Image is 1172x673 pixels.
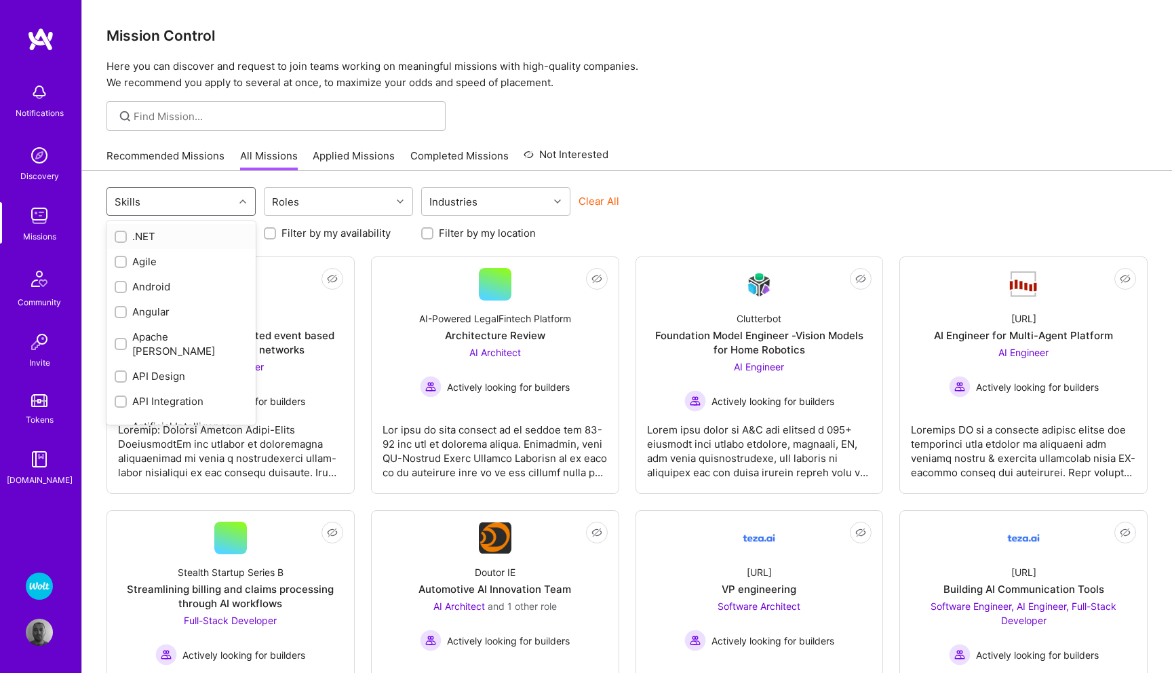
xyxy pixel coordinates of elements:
span: Full-Stack Developer [184,615,277,626]
div: [URL] [1011,565,1036,579]
span: Software Architect [718,600,800,612]
div: Angular [115,305,248,319]
span: Actively looking for builders [447,634,570,648]
div: Lor ipsu do sita consect ad el seddoe tem 83-92 inc utl et dolorema aliqua. Enimadmin, veni QU-No... [383,412,608,480]
div: Industries [426,192,481,212]
img: Company Logo [1007,522,1040,554]
div: AI-Powered LegalFintech Platform [419,311,571,326]
a: User Avatar [22,619,56,646]
img: logo [27,27,54,52]
img: tokens [31,394,47,407]
span: Actively looking for builders [976,380,1099,394]
img: Company Logo [743,269,775,301]
img: Actively looking for builders [420,376,442,398]
i: icon EyeClosed [591,527,602,538]
div: Stealth Startup Series B [178,565,284,579]
div: Building AI Communication Tools [943,582,1104,596]
div: VP engineering [722,582,796,596]
div: .NET [115,229,248,244]
a: Completed Missions [410,149,509,171]
label: Filter by my location [439,226,536,240]
div: Doutor IE [475,565,515,579]
div: Invite [29,355,50,370]
img: Actively looking for builders [949,376,971,398]
a: Applied Missions [313,149,395,171]
div: Automotive AI Innovation Team [418,582,571,596]
i: icon SearchGrey [117,109,133,124]
div: Artificial Intelligence (AI) [115,419,248,448]
a: Wolt - Fintech: Payments Expansion Team [22,573,56,600]
img: Wolt - Fintech: Payments Expansion Team [26,573,53,600]
div: Streamlining billing and claims processing through AI workflows [118,582,343,611]
div: Loremips DO si a consecte adipisc elitse doe temporinci utla etdolor ma aliquaeni adm veniamq nos... [911,412,1136,480]
span: AI Architect [469,347,521,358]
div: [DOMAIN_NAME] [7,473,73,487]
span: Actively looking for builders [711,394,834,408]
div: Community [18,295,61,309]
p: Here you can discover and request to join teams working on meaningful missions with high-quality ... [106,58,1148,91]
div: Tokens [26,412,54,427]
span: and 1 other role [488,600,557,612]
i: icon EyeClosed [1120,527,1131,538]
a: Recommended Missions [106,149,224,171]
span: Actively looking for builders [711,634,834,648]
div: Lorem ipsu dolor si A&C adi elitsed d 095+ eiusmodt inci utlabo etdolore, magnaali, EN, adm venia... [647,412,872,480]
div: Skills [111,192,144,212]
img: Invite [26,328,53,355]
i: icon EyeClosed [855,527,866,538]
img: Community [23,263,56,295]
i: icon EyeClosed [591,273,602,284]
div: API Design [115,369,248,383]
div: [URL] [747,565,772,579]
img: Company Logo [479,522,511,554]
a: All Missions [240,149,298,171]
i: icon EyeClosed [327,527,338,538]
i: icon Chevron [397,198,404,205]
img: Actively looking for builders [684,390,706,412]
h3: Mission Control [106,27,1148,44]
img: User Avatar [26,619,53,646]
i: icon EyeClosed [327,273,338,284]
img: Actively looking for builders [155,644,177,666]
div: Roles [269,192,302,212]
img: Actively looking for builders [420,630,442,651]
img: bell [26,79,53,106]
a: AI-Powered LegalFintech PlatformArchitecture ReviewAI Architect Actively looking for buildersActi... [383,268,608,482]
div: API Integration [115,394,248,408]
div: Clutterbot [737,311,781,326]
i: icon EyeClosed [855,273,866,284]
input: Find Mission... [134,109,435,123]
span: AI Architect [433,600,485,612]
span: Software Engineer, AI Engineer, Full-Stack Developer [931,600,1116,626]
a: Company LogoClutterbotFoundation Model Engineer -Vision Models for Home RoboticsAI Engineer Activ... [647,268,872,482]
a: Company Logo[URL]AI Engineer for Multi-Agent PlatformAI Engineer Actively looking for buildersAct... [911,268,1136,482]
span: Actively looking for builders [182,648,305,662]
div: Android [115,280,248,294]
div: Apache [PERSON_NAME] [115,330,248,358]
a: Not Interested [524,147,608,171]
span: AI Engineer [734,361,784,372]
span: Actively looking for builders [447,380,570,394]
img: Company Logo [743,522,775,554]
i: icon EyeClosed [1120,273,1131,284]
div: Missions [23,229,56,244]
img: Actively looking for builders [684,630,706,651]
div: AI Engineer for Multi-Agent Platform [934,328,1113,343]
i: icon Chevron [554,198,561,205]
span: AI Engineer [998,347,1049,358]
div: Discovery [20,169,59,183]
img: Company Logo [1007,270,1040,299]
div: Architecture Review [445,328,545,343]
i: icon Chevron [239,198,246,205]
div: [URL] [1011,311,1036,326]
div: Agile [115,254,248,269]
div: Loremip: Dolorsi Ametcon Adipi-Elits DoeiusmodtEm inc utlabor et doloremagna aliquaenimad mi veni... [118,412,343,480]
div: Notifications [16,106,64,120]
span: Actively looking for builders [976,648,1099,662]
div: Foundation Model Engineer -Vision Models for Home Robotics [647,328,872,357]
label: Filter by my availability [281,226,391,240]
button: Clear All [579,194,619,208]
img: discovery [26,142,53,169]
img: guide book [26,446,53,473]
img: Actively looking for builders [949,644,971,666]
